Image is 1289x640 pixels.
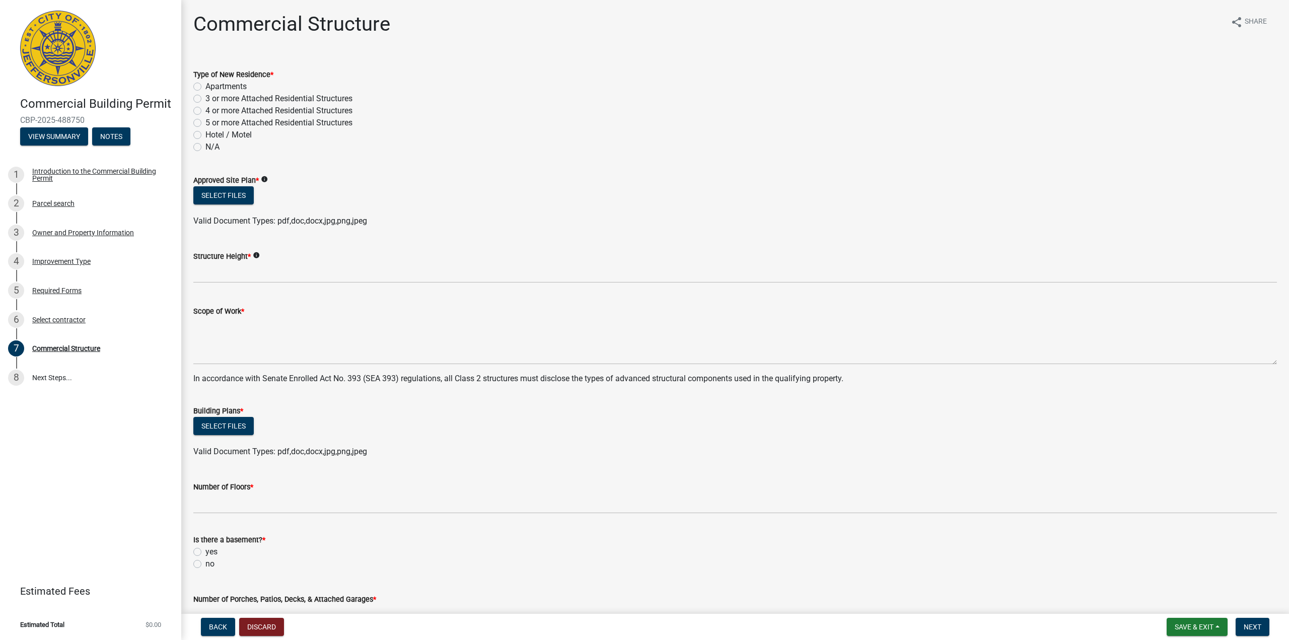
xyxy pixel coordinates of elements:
span: CBP-2025-488750 [20,115,161,125]
span: Valid Document Types: pdf,doc,docx,jpg,png,jpeg [193,447,367,456]
label: Approved Site Plan [193,177,259,184]
span: Estimated Total [20,621,64,628]
h1: Commercial Structure [193,12,390,36]
wm-modal-confirm: Notes [92,133,130,141]
button: Next [1236,618,1269,636]
a: Estimated Fees [8,581,165,601]
label: no [205,558,214,570]
div: 7 [8,340,24,357]
div: Select contractor [32,316,86,323]
span: Valid Document Types: pdf,doc,docx,jpg,png,jpeg [193,216,367,226]
div: 2 [8,195,24,211]
div: Required Forms [32,287,82,294]
label: Structure Height [193,253,251,260]
label: Hotel / Motel [205,129,252,141]
span: $0.00 [146,621,161,628]
span: Save & Exit [1175,623,1213,631]
label: 5 or more Attached Residential Structures [205,117,352,129]
label: Is there a basement? [193,537,265,544]
button: Save & Exit [1167,618,1228,636]
div: 8 [8,370,24,386]
div: Owner and Property Information [32,229,134,236]
i: info [261,176,268,183]
img: City of Jeffersonville, Indiana [20,11,96,86]
label: Type of New Residence [193,72,273,79]
div: 1 [8,167,24,183]
div: Improvement Type [32,258,91,265]
label: Apartments [205,81,247,93]
span: Back [209,623,227,631]
label: yes [205,546,218,558]
span: Next [1244,623,1261,631]
label: Scope of Work [193,308,244,315]
wm-modal-confirm: Summary [20,133,88,141]
span: Share [1245,16,1267,28]
label: 3 or more Attached Residential Structures [205,93,352,105]
label: Number of Floors [193,484,253,491]
div: Commercial Structure [32,345,100,352]
label: Building Plans [193,408,243,415]
h4: Commercial Building Permit [20,97,173,111]
div: 4 [8,253,24,269]
label: 4 or more Attached Residential Structures [205,105,352,117]
div: 6 [8,312,24,328]
button: shareShare [1223,12,1275,32]
p: In accordance with Senate Enrolled Act No. 393 (SEA 393) regulations, all Class 2 structures must... [193,373,1277,385]
div: Parcel search [32,200,75,207]
button: Notes [92,127,130,146]
div: 3 [8,225,24,241]
i: share [1231,16,1243,28]
button: Discard [239,618,284,636]
label: N/A [205,141,220,153]
div: 5 [8,282,24,299]
button: Back [201,618,235,636]
label: Number of Porches, Patios, Decks, & Attached Garages [193,596,376,603]
button: Select files [193,186,254,204]
i: info [253,252,260,259]
div: Introduction to the Commercial Building Permit [32,168,165,182]
button: Select files [193,417,254,435]
button: View Summary [20,127,88,146]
